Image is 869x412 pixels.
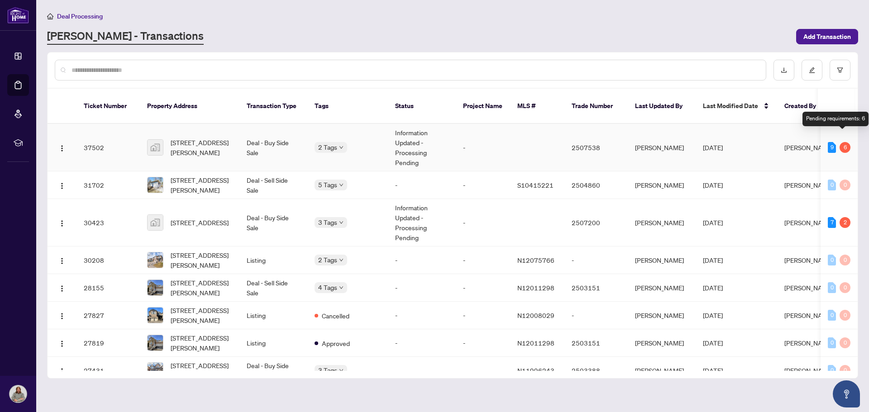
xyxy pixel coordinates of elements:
[828,255,836,265] div: 0
[388,246,456,274] td: -
[784,339,833,347] span: [PERSON_NAME]
[58,340,66,347] img: Logo
[456,199,510,246] td: -
[703,366,723,374] span: [DATE]
[784,366,833,374] span: [PERSON_NAME]
[239,357,307,384] td: Deal - Buy Side Lease
[774,60,794,81] button: download
[55,308,69,322] button: Logo
[318,142,337,152] span: 2 Tags
[7,7,29,24] img: logo
[837,67,843,73] span: filter
[339,220,344,225] span: down
[517,311,554,319] span: N12008029
[628,329,696,357] td: [PERSON_NAME]
[809,67,815,73] span: edit
[55,336,69,350] button: Logo
[339,368,344,373] span: down
[564,329,628,357] td: 2503151
[703,181,723,189] span: [DATE]
[339,285,344,290] span: down
[828,142,836,153] div: 9
[388,171,456,199] td: -
[58,313,66,320] img: Logo
[318,365,337,375] span: 3 Tags
[456,171,510,199] td: -
[703,143,723,152] span: [DATE]
[784,284,833,292] span: [PERSON_NAME]
[388,302,456,329] td: -
[148,308,163,323] img: thumbnail-img
[840,142,850,153] div: 6
[55,253,69,267] button: Logo
[703,311,723,319] span: [DATE]
[171,218,229,227] span: [STREET_ADDRESS]
[840,310,850,321] div: 0
[517,339,554,347] span: N12011298
[148,177,163,193] img: thumbnail-img
[840,180,850,190] div: 0
[148,215,163,230] img: thumbnail-img
[564,274,628,302] td: 2503151
[171,137,232,157] span: [STREET_ADDRESS][PERSON_NAME]
[564,199,628,246] td: 2507200
[57,12,103,20] span: Deal Processing
[564,89,628,124] th: Trade Number
[628,357,696,384] td: [PERSON_NAME]
[388,199,456,246] td: Information Updated - Processing Pending
[628,302,696,329] td: [PERSON_NAME]
[47,13,53,19] span: home
[517,181,554,189] span: S10415221
[840,255,850,265] div: 0
[456,89,510,124] th: Project Name
[517,284,554,292] span: N12011298
[840,282,850,293] div: 0
[55,280,69,295] button: Logo
[76,124,140,171] td: 37502
[781,67,787,73] span: download
[784,218,833,227] span: [PERSON_NAME]
[517,366,554,374] span: N11996243
[833,380,860,407] button: Open asap
[564,246,628,274] td: -
[388,274,456,302] td: -
[802,60,822,81] button: edit
[55,363,69,378] button: Logo
[171,305,232,325] span: [STREET_ADDRESS][PERSON_NAME]
[76,357,140,384] td: 27431
[239,329,307,357] td: Listing
[239,302,307,329] td: Listing
[388,124,456,171] td: Information Updated - Processing Pending
[703,284,723,292] span: [DATE]
[784,311,833,319] span: [PERSON_NAME]
[628,199,696,246] td: [PERSON_NAME]
[784,256,833,264] span: [PERSON_NAME]
[828,180,836,190] div: 0
[703,339,723,347] span: [DATE]
[140,89,239,124] th: Property Address
[840,365,850,376] div: 0
[564,171,628,199] td: 2504860
[58,368,66,375] img: Logo
[703,101,758,111] span: Last Modified Date
[148,140,163,155] img: thumbnail-img
[58,285,66,292] img: Logo
[564,357,628,384] td: 2503388
[171,250,232,270] span: [STREET_ADDRESS][PERSON_NAME]
[784,181,833,189] span: [PERSON_NAME]
[10,385,27,403] img: Profile Icon
[802,112,869,126] div: Pending requirements: 6
[76,89,140,124] th: Ticket Number
[628,274,696,302] td: [PERSON_NAME]
[803,29,851,44] span: Add Transaction
[628,171,696,199] td: [PERSON_NAME]
[76,171,140,199] td: 31702
[517,256,554,264] span: N12075766
[148,335,163,350] img: thumbnail-img
[828,310,836,321] div: 0
[339,145,344,150] span: down
[239,246,307,274] td: Listing
[318,180,337,190] span: 5 Tags
[171,333,232,353] span: [STREET_ADDRESS][PERSON_NAME]
[830,60,850,81] button: filter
